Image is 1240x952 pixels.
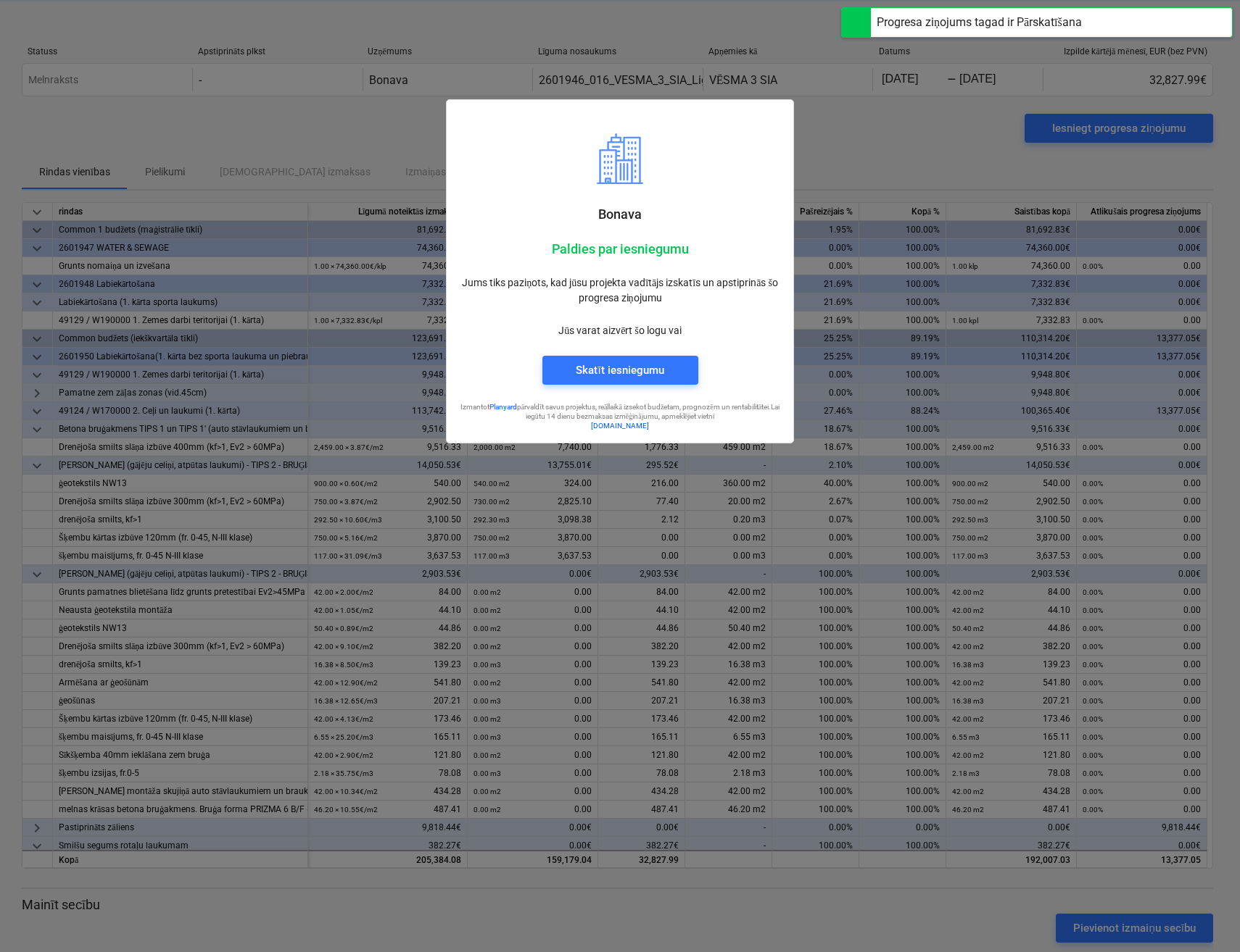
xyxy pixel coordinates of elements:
a: [DOMAIN_NAME] [591,422,649,430]
p: Jūs varat aizvērt šo logu vai [458,323,782,338]
p: Bonava [458,206,782,223]
button: Skatīt iesniegumu [542,356,698,385]
div: Progresa ziņojums tagad ir Pārskatīšana [877,14,1082,31]
div: Skatīt iesniegumu [576,361,664,380]
p: Paldies par iesniegumu [458,241,782,258]
a: Planyard [489,403,517,411]
p: Izmantot pārvaldīt savus projektus, reāllaikā izsekot budžetam, prognozēm un rentabilitātei. Lai ... [458,402,782,422]
p: Jums tiks paziņots, kad jūsu projekta vadītājs izskatīs un apstiprinās šo progresa ziņojumu [458,275,782,306]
